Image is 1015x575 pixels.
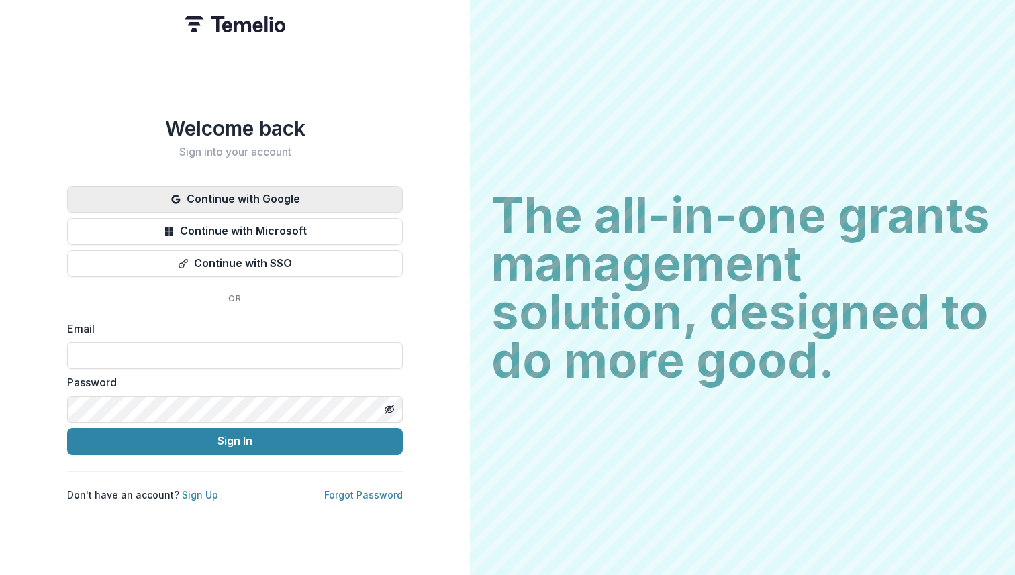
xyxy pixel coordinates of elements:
[67,218,403,245] button: Continue with Microsoft
[185,16,285,32] img: Temelio
[67,146,403,158] h2: Sign into your account
[67,250,403,277] button: Continue with SSO
[67,116,403,140] h1: Welcome back
[182,489,218,501] a: Sign Up
[67,186,403,213] button: Continue with Google
[379,399,400,420] button: Toggle password visibility
[324,489,403,501] a: Forgot Password
[67,374,395,390] label: Password
[67,428,403,455] button: Sign In
[67,488,218,502] p: Don't have an account?
[67,321,395,337] label: Email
